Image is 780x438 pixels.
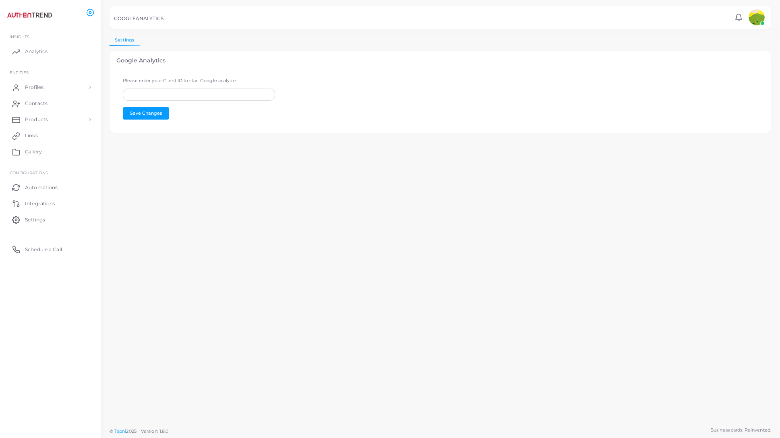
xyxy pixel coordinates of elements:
[6,179,95,195] a: Automations
[6,79,95,95] a: Profiles
[114,428,126,434] a: Tapni
[710,427,771,434] span: Business cards. Reinvented.
[7,8,52,23] img: logo
[25,246,62,253] span: Schedule a Call
[123,77,758,84] p: Please enter your Client ID to start Google analytics.
[6,128,95,144] a: Links
[6,241,95,257] a: Schedule a Call
[749,9,765,25] img: avatar
[746,9,767,25] a: avatar
[25,48,48,55] span: Analytics
[110,34,140,46] a: Settings
[6,95,95,112] a: Contacts
[25,148,42,155] span: Gallery
[25,116,48,123] span: Products
[141,428,169,434] span: Version: 1.8.0
[110,428,168,435] span: ©
[116,57,765,64] h4: Google Analytics
[25,200,55,207] span: Integrations
[6,211,95,227] a: Settings
[6,112,95,128] a: Products
[25,84,43,91] span: Profiles
[25,216,45,223] span: Settings
[114,16,163,21] h5: GOOGLEANALYTICS
[25,132,38,139] span: Links
[25,100,48,107] span: Contacts
[10,34,29,39] span: INSIGHTS
[123,107,169,119] button: Save Changes
[126,428,136,435] span: 2025
[6,43,95,60] a: Analytics
[6,195,95,211] a: Integrations
[10,70,29,75] span: ENTITIES
[10,170,48,175] span: Configurations
[6,144,95,160] a: Gallery
[25,184,58,191] span: Automations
